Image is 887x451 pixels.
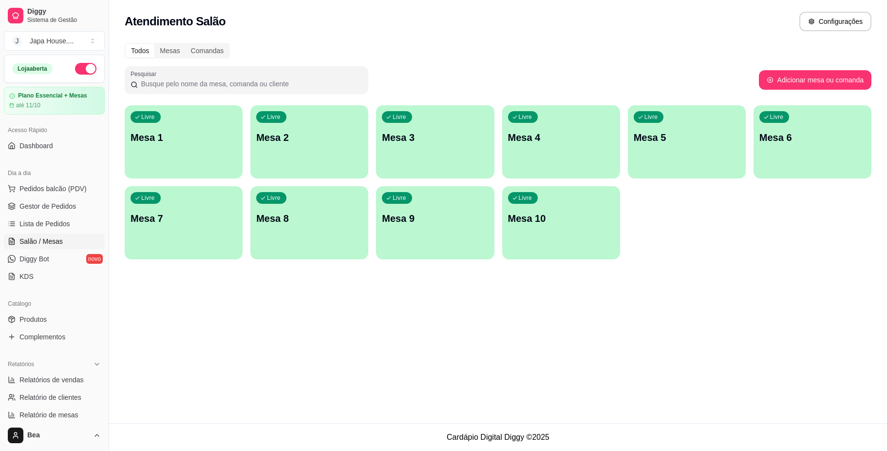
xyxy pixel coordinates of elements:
div: Catálogo [4,296,105,312]
span: J [12,36,22,46]
article: até 11/10 [16,101,40,109]
p: Livre [519,194,532,202]
a: Relatórios de vendas [4,372,105,388]
span: Complementos [19,332,65,342]
p: Livre [644,113,658,121]
div: Dia a dia [4,165,105,181]
span: Relatório de mesas [19,410,78,420]
p: Mesa 2 [256,131,362,144]
button: Adicionar mesa ou comanda [759,70,871,90]
a: Diggy Botnovo [4,251,105,267]
a: Produtos [4,312,105,327]
div: Acesso Rápido [4,122,105,138]
p: Mesa 4 [508,131,614,144]
footer: Cardápio Digital Diggy © 2025 [109,423,887,451]
p: Mesa 6 [759,131,866,144]
a: KDS [4,269,105,284]
div: Japa House. ... [30,36,74,46]
a: Gestor de Pedidos [4,198,105,214]
h2: Atendimento Salão [125,14,226,29]
a: DiggySistema de Gestão [4,4,105,27]
input: Pesquisar [138,79,362,89]
button: Pedidos balcão (PDV) [4,181,105,196]
span: Relatórios de vendas [19,375,84,385]
a: Relatório de mesas [4,407,105,423]
span: Produtos [19,314,47,324]
span: Dashboard [19,141,53,151]
article: Plano Essencial + Mesas [18,92,87,99]
label: Pesquisar [131,70,160,78]
button: Select a team [4,31,105,51]
p: Mesa 8 [256,212,362,225]
p: Mesa 9 [382,212,488,225]
button: LivreMesa 5 [628,105,746,178]
p: Livre [770,113,784,121]
p: Livre [393,194,406,202]
span: Relatório de clientes [19,392,81,402]
p: Mesa 1 [131,131,237,144]
span: Diggy [27,7,101,16]
p: Livre [267,113,281,121]
span: Diggy Bot [19,254,49,264]
button: Alterar Status [75,63,96,75]
span: Relatórios [8,360,34,368]
button: LivreMesa 4 [502,105,620,178]
button: LivreMesa 10 [502,186,620,259]
p: Livre [393,113,406,121]
button: LivreMesa 2 [250,105,368,178]
button: LivreMesa 1 [125,105,243,178]
p: Livre [267,194,281,202]
span: Sistema de Gestão [27,16,101,24]
button: LivreMesa 9 [376,186,494,259]
a: Relatório de clientes [4,390,105,405]
button: LivreMesa 7 [125,186,243,259]
div: Comandas [186,44,229,58]
p: Livre [141,194,155,202]
p: Mesa 3 [382,131,488,144]
p: Mesa 5 [634,131,740,144]
div: Mesas [154,44,185,58]
button: LivreMesa 6 [754,105,871,178]
div: Todos [126,44,154,58]
p: Livre [141,113,155,121]
button: Bea [4,424,105,447]
a: Complementos [4,329,105,345]
p: Livre [519,113,532,121]
a: Salão / Mesas [4,234,105,249]
button: LivreMesa 8 [250,186,368,259]
span: Lista de Pedidos [19,219,70,229]
p: Mesa 10 [508,212,614,225]
span: KDS [19,272,34,281]
div: Loja aberta [12,63,53,74]
a: Dashboard [4,138,105,154]
a: Plano Essencial + Mesasaté 11/10 [4,87,105,115]
span: Gestor de Pedidos [19,201,76,211]
span: Salão / Mesas [19,236,63,246]
p: Mesa 7 [131,212,237,225]
a: Lista de Pedidos [4,216,105,232]
span: Pedidos balcão (PDV) [19,184,87,194]
button: Configurações [799,12,871,31]
button: LivreMesa 3 [376,105,494,178]
span: Bea [27,431,89,440]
